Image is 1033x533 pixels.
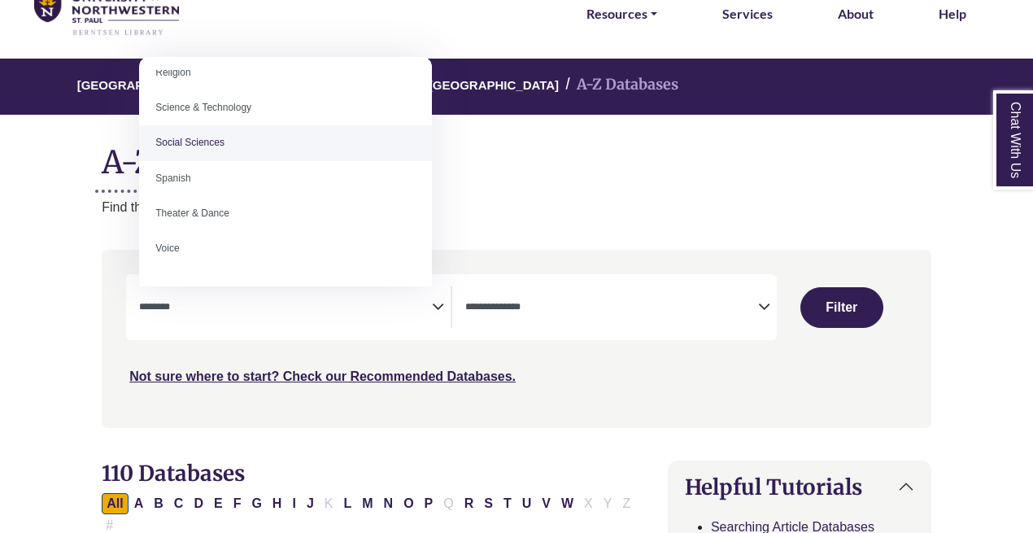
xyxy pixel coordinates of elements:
a: About [838,3,874,24]
button: Submit for Search Results [800,287,883,328]
div: Alpha-list to filter by first letter of database name [102,496,637,531]
button: Filter Results U [517,493,537,514]
h1: A-Z Databases [102,131,931,181]
a: [GEOGRAPHIC_DATA][PERSON_NAME] [77,76,310,92]
textarea: Search [465,302,758,315]
button: Filter Results F [229,493,246,514]
button: Filter Results R [460,493,479,514]
button: Filter Results T [499,493,516,514]
li: Spanish [139,161,431,196]
button: Filter Results W [556,493,578,514]
li: Voice [139,231,431,266]
a: Not sure where to start? Check our Recommended Databases. [129,369,516,383]
nav: Search filters [102,250,931,427]
a: Resources [586,3,657,24]
a: Services [722,3,773,24]
button: Filter Results P [420,493,438,514]
button: Filter Results G [246,493,266,514]
a: Help [939,3,966,24]
button: Filter Results O [399,493,418,514]
button: Filter Results H [268,493,287,514]
button: Filter Results C [169,493,189,514]
li: Religion [139,55,431,90]
li: Theater & Dance [139,196,431,231]
button: Filter Results B [149,493,168,514]
button: Filter Results D [189,493,208,514]
li: Social Sciences [139,125,431,160]
li: A-Z Databases [559,73,678,97]
nav: breadcrumb [102,59,931,115]
button: All [102,493,128,514]
a: [PERSON_NAME][GEOGRAPHIC_DATA] [326,76,559,92]
li: Science & Technology [139,90,431,125]
button: Filter Results A [129,493,149,514]
p: Find the best library databases for your research. [102,197,931,218]
button: Filter Results S [479,493,498,514]
button: Filter Results N [379,493,399,514]
li: World Languages [139,266,431,301]
span: 110 Databases [102,460,245,487]
button: Filter Results V [537,493,556,514]
button: Filter Results E [209,493,228,514]
textarea: Search [139,302,432,315]
button: Helpful Tutorials [669,461,931,513]
button: Filter Results L [338,493,356,514]
button: Filter Results M [357,493,377,514]
button: Filter Results J [302,493,319,514]
button: Filter Results I [287,493,300,514]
